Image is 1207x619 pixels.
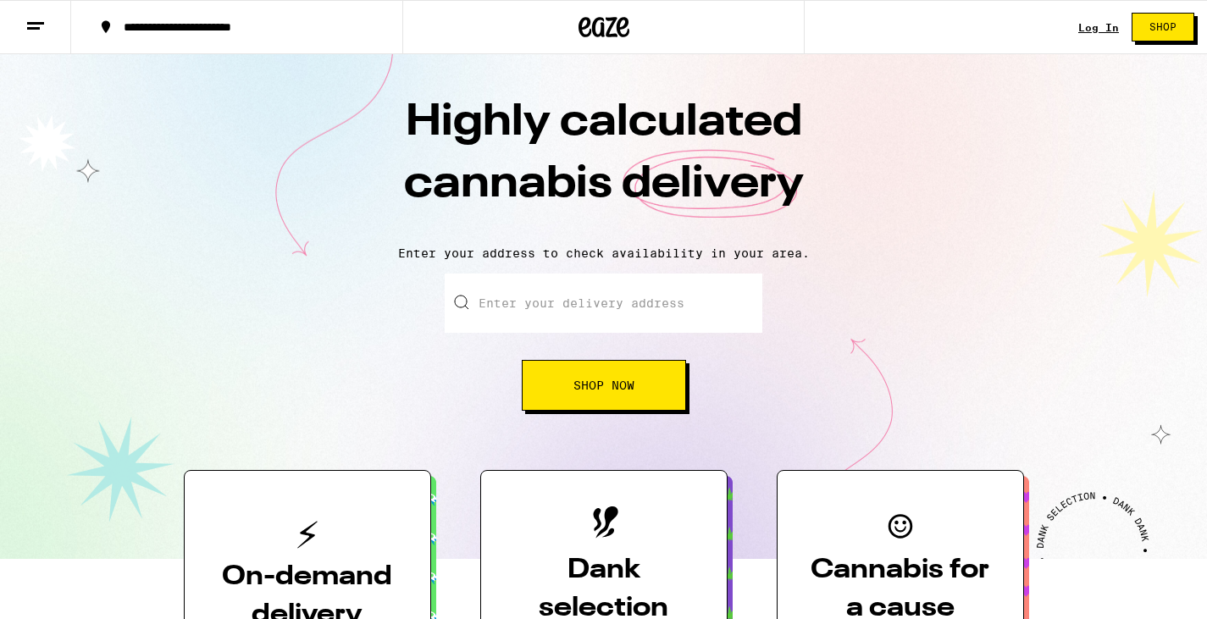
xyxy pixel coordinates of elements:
button: Shop [1132,13,1194,41]
input: Enter your delivery address [445,274,762,333]
a: Log In [1078,22,1119,33]
h1: Highly calculated cannabis delivery [307,92,900,233]
span: Shop [1149,22,1177,32]
p: Enter your address to check availability in your area. [17,246,1190,260]
button: Shop Now [522,360,686,411]
span: Shop Now [573,379,634,391]
a: Shop [1119,13,1207,41]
